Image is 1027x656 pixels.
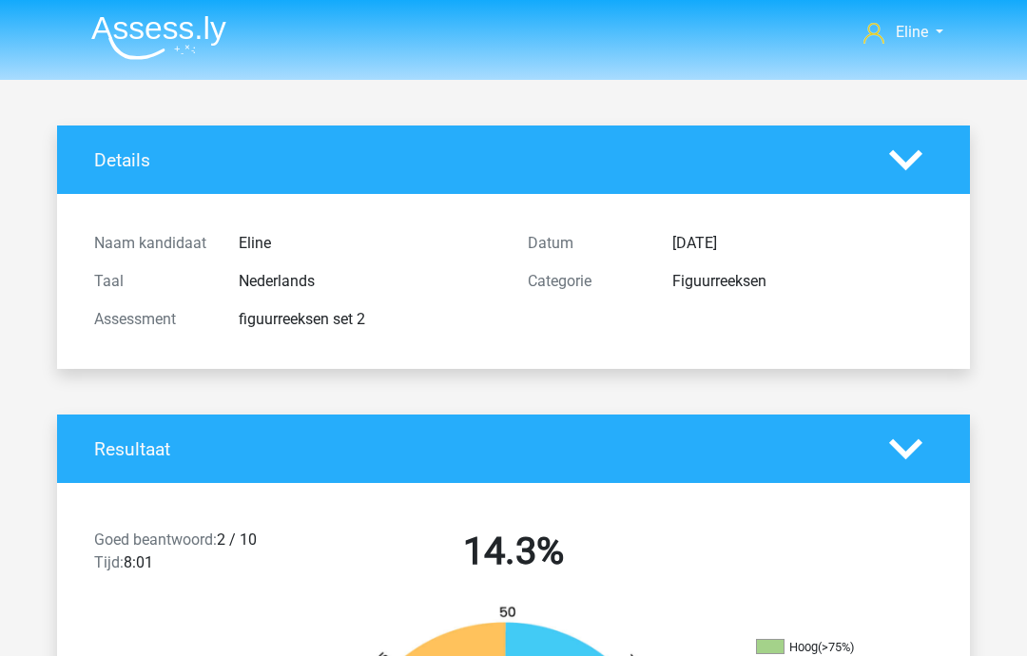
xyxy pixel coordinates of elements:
[224,308,513,331] div: figuurreeksen set 2
[80,270,224,293] div: Taal
[311,529,716,574] h2: 14.3%
[91,15,226,60] img: Assessly
[756,639,946,656] li: Hoog
[658,232,947,255] div: [DATE]
[856,21,951,44] a: Eline
[224,270,513,293] div: Nederlands
[94,438,861,460] h4: Resultaat
[658,270,947,293] div: Figuurreeksen
[94,531,217,549] span: Goed beantwoord:
[224,232,513,255] div: Eline
[513,270,658,293] div: Categorie
[80,308,224,331] div: Assessment
[513,232,658,255] div: Datum
[94,149,861,171] h4: Details
[80,529,297,582] div: 2 / 10 8:01
[896,23,928,41] span: Eline
[80,232,224,255] div: Naam kandidaat
[94,553,124,571] span: Tijd:
[818,640,854,654] div: (>75%)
